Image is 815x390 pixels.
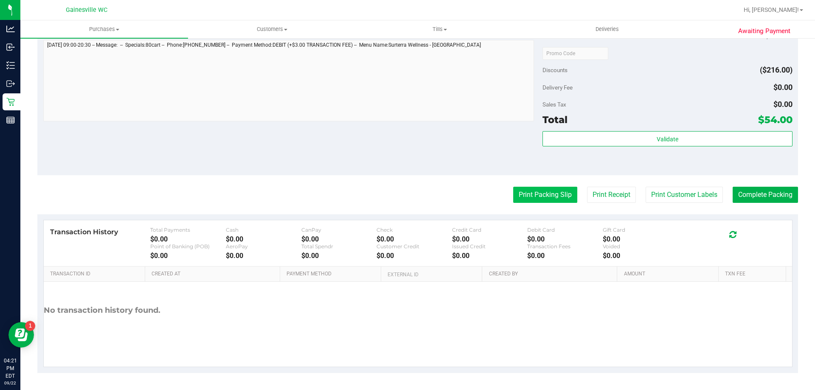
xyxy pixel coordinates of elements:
[773,83,793,92] span: $0.00
[6,98,15,106] inline-svg: Retail
[381,267,482,282] th: External ID
[6,79,15,88] inline-svg: Outbound
[542,114,568,126] span: Total
[587,187,636,203] button: Print Receipt
[66,6,107,14] span: Gainesville WC
[150,243,226,250] div: Point of Banking (POB)
[287,271,378,278] a: Payment Method
[188,20,356,38] a: Customers
[6,61,15,70] inline-svg: Inventory
[4,380,17,386] p: 09/22
[527,227,603,233] div: Debit Card
[356,20,523,38] a: Tills
[226,235,301,243] div: $0.00
[377,243,452,250] div: Customer Credit
[377,235,452,243] div: $0.00
[226,227,301,233] div: Cash
[50,271,142,278] a: Transaction ID
[226,252,301,260] div: $0.00
[301,235,377,243] div: $0.00
[150,235,226,243] div: $0.00
[6,25,15,33] inline-svg: Analytics
[6,116,15,124] inline-svg: Reports
[725,271,782,278] a: Txn Fee
[452,243,528,250] div: Issued Credit
[738,26,790,36] span: Awaiting Payment
[301,252,377,260] div: $0.00
[20,20,188,38] a: Purchases
[542,101,566,108] span: Sales Tax
[8,322,34,348] iframe: Resource center
[4,357,17,380] p: 04:21 PM EDT
[377,252,452,260] div: $0.00
[356,25,523,33] span: Tills
[657,136,678,143] span: Validate
[301,243,377,250] div: Total Spendr
[773,100,793,109] span: $0.00
[452,252,528,260] div: $0.00
[733,187,798,203] button: Complete Packing
[603,235,678,243] div: $0.00
[646,187,723,203] button: Print Customer Labels
[452,227,528,233] div: Credit Card
[44,282,160,339] div: No transaction history found.
[527,243,603,250] div: Transaction Fees
[584,25,630,33] span: Deliveries
[523,20,691,38] a: Deliveries
[603,243,678,250] div: Voided
[6,43,15,51] inline-svg: Inbound
[150,227,226,233] div: Total Payments
[527,252,603,260] div: $0.00
[542,47,608,60] input: Promo Code
[188,25,355,33] span: Customers
[377,227,452,233] div: Check
[542,62,568,78] span: Discounts
[542,84,573,91] span: Delivery Fee
[603,252,678,260] div: $0.00
[301,227,377,233] div: CanPay
[152,271,276,278] a: Created At
[760,65,793,74] span: ($216.00)
[226,243,301,250] div: AeroPay
[452,235,528,243] div: $0.00
[25,321,35,331] iframe: Resource center unread badge
[527,235,603,243] div: $0.00
[20,25,188,33] span: Purchases
[603,227,678,233] div: Gift Card
[542,131,792,146] button: Validate
[150,252,226,260] div: $0.00
[758,114,793,126] span: $54.00
[624,271,715,278] a: Amount
[744,6,799,13] span: Hi, [PERSON_NAME]!
[489,271,614,278] a: Created By
[513,187,577,203] button: Print Packing Slip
